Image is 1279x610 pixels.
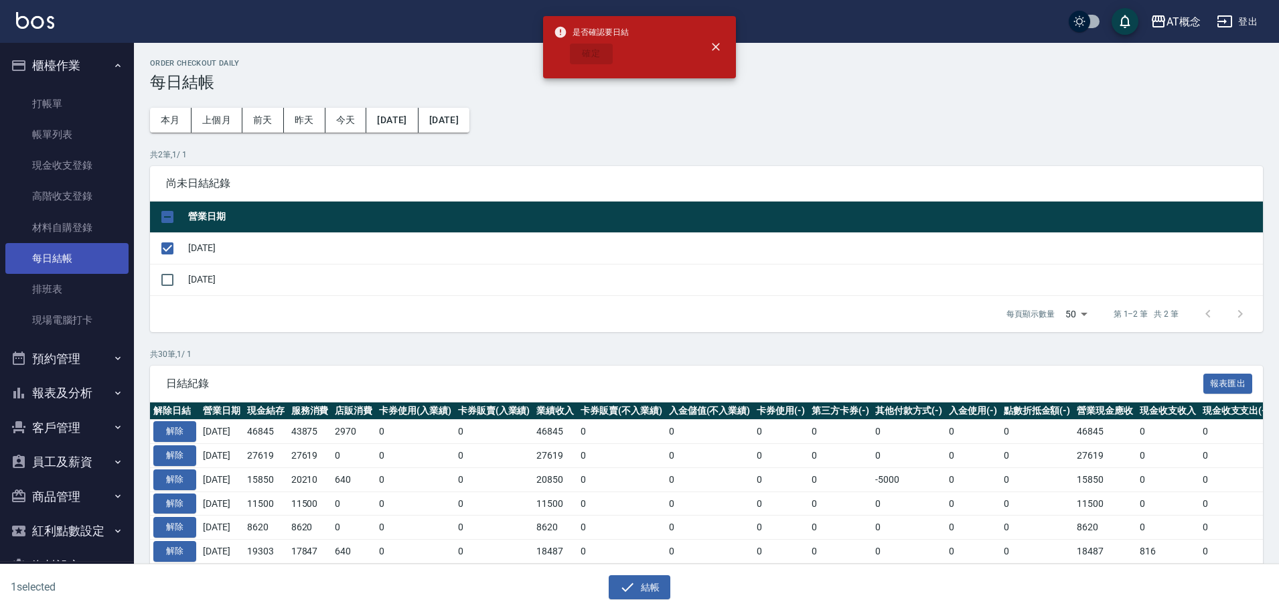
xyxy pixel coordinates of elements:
td: 0 [872,540,946,564]
td: 19303 [244,540,288,564]
td: 20210 [288,467,332,491]
td: 0 [1000,444,1074,468]
th: 營業日期 [200,402,244,420]
button: 本月 [150,108,192,133]
p: 每頁顯示數量 [1006,308,1055,320]
td: 0 [946,444,1000,468]
td: 0 [577,516,666,540]
td: 0 [1000,516,1074,540]
td: 816 [1136,540,1199,564]
th: 卡券販賣(不入業績) [577,402,666,420]
button: 資料設定 [5,548,129,583]
td: 0 [455,491,534,516]
td: 640 [331,467,376,491]
td: 15850 [1073,467,1136,491]
button: 解除 [153,517,196,538]
td: 18487 [1073,540,1136,564]
button: 登出 [1211,9,1263,34]
td: 0 [808,444,873,468]
td: 0 [753,420,808,444]
td: 0 [1199,516,1273,540]
td: 0 [1000,420,1074,444]
td: 0 [1199,540,1273,564]
td: 0 [1136,444,1199,468]
td: 0 [666,491,754,516]
td: 0 [577,467,666,491]
td: 0 [666,467,754,491]
td: 0 [331,444,376,468]
td: 0 [376,444,455,468]
h2: Order checkout daily [150,59,1263,68]
button: [DATE] [366,108,418,133]
td: 0 [577,444,666,468]
span: 尚未日結紀錄 [166,177,1247,190]
td: 8620 [533,516,577,540]
th: 第三方卡券(-) [808,402,873,420]
span: 日結紀錄 [166,377,1203,390]
a: 現場電腦打卡 [5,305,129,335]
td: 0 [872,516,946,540]
button: 解除 [153,421,196,442]
td: 0 [455,467,534,491]
div: AT概念 [1167,13,1201,30]
td: 0 [1136,420,1199,444]
td: 0 [455,516,534,540]
td: 0 [808,491,873,516]
button: 解除 [153,541,196,562]
button: 報表及分析 [5,376,129,410]
td: 43875 [288,420,332,444]
td: 0 [946,540,1000,564]
td: 0 [455,420,534,444]
td: 0 [376,516,455,540]
h3: 每日結帳 [150,73,1263,92]
button: save [1112,8,1138,35]
th: 其他付款方式(-) [872,402,946,420]
p: 第 1–2 筆 共 2 筆 [1114,308,1179,320]
td: 0 [808,420,873,444]
th: 卡券販賣(入業績) [455,402,534,420]
td: 0 [946,467,1000,491]
th: 現金結存 [244,402,288,420]
td: [DATE] [185,232,1263,264]
td: 0 [872,420,946,444]
td: [DATE] [200,420,244,444]
td: 11500 [288,491,332,516]
td: 0 [946,420,1000,444]
button: 解除 [153,493,196,514]
img: Logo [16,12,54,29]
th: 入金儲值(不入業績) [666,402,754,420]
td: 0 [577,491,666,516]
td: 8620 [1073,516,1136,540]
th: 入金使用(-) [946,402,1000,420]
th: 現金收支支出(-) [1199,402,1273,420]
td: 0 [1199,420,1273,444]
td: 0 [808,540,873,564]
p: 共 30 筆, 1 / 1 [150,348,1263,360]
td: 0 [1136,467,1199,491]
button: 結帳 [609,575,671,600]
td: 0 [1000,491,1074,516]
button: 解除 [153,445,196,466]
button: [DATE] [419,108,469,133]
th: 業績收入 [533,402,577,420]
td: 27619 [288,444,332,468]
td: 27619 [244,444,288,468]
td: 27619 [533,444,577,468]
td: 0 [1136,491,1199,516]
td: 0 [1199,491,1273,516]
td: 20850 [533,467,577,491]
td: 0 [753,444,808,468]
td: 0 [753,540,808,564]
td: 0 [753,491,808,516]
th: 卡券使用(-) [753,402,808,420]
td: 0 [376,491,455,516]
td: 0 [455,540,534,564]
td: 0 [331,491,376,516]
div: 50 [1060,296,1092,332]
td: [DATE] [185,264,1263,295]
button: 預約管理 [5,341,129,376]
th: 營業日期 [185,202,1263,233]
td: 8620 [288,516,332,540]
button: 上個月 [192,108,242,133]
th: 解除日結 [150,402,200,420]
